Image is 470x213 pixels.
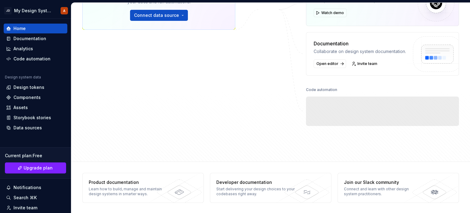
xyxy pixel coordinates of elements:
div: Documentation [13,36,46,42]
div: Home [13,25,26,32]
div: Product documentation [89,179,167,185]
a: Design tokens [4,82,67,92]
div: Design system data [5,75,41,80]
div: A [63,8,65,13]
div: Start delivering your design choices to your codebases right away. [216,187,295,196]
div: Collaborate on design system documentation. [314,48,406,55]
a: Analytics [4,44,67,54]
a: Home [4,24,67,33]
a: Code automation [4,54,67,64]
button: Connect data source [130,10,188,21]
div: Storybook stories [13,115,51,121]
div: Invite team [13,205,37,211]
span: Invite team [357,61,377,66]
a: Upgrade plan [5,162,66,173]
a: Data sources [4,123,67,133]
span: Open editor [316,61,338,66]
button: Notifications [4,183,67,192]
div: Learn how to build, manage and maintain design systems in smarter ways. [89,187,167,196]
div: Connect and learn with other design system practitioners. [344,187,422,196]
a: Storybook stories [4,113,67,123]
div: Notifications [13,184,41,191]
a: Invite team [4,203,67,213]
div: Code automation [13,56,50,62]
a: Components [4,93,67,102]
a: Product documentationLearn how to build, manage and maintain design systems in smarter ways. [82,173,204,203]
button: Watch demo [314,9,347,17]
div: Analytics [13,46,33,52]
a: Developer documentationStart delivering your design choices to your codebases right away. [210,173,331,203]
div: Components [13,94,41,101]
div: JD [4,7,12,14]
span: Connect data source [134,12,179,18]
div: Developer documentation [216,179,295,185]
a: Documentation [4,34,67,44]
div: Join our Slack community [344,179,422,185]
div: Documentation [314,40,406,47]
a: Open editor [314,59,346,68]
button: JDMy Design SystemA [1,4,70,17]
a: Invite team [350,59,380,68]
div: Current plan : Free [5,153,66,159]
div: Assets [13,105,28,111]
div: Search ⌘K [13,195,37,201]
a: Assets [4,103,67,112]
span: Watch demo [321,10,344,15]
a: Join our Slack communityConnect and learn with other design system practitioners. [338,173,459,203]
div: Code automation [306,86,337,94]
span: Upgrade plan [24,165,53,171]
div: Data sources [13,125,42,131]
div: Design tokens [13,84,44,90]
button: Search ⌘K [4,193,67,203]
div: My Design System [14,8,53,14]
